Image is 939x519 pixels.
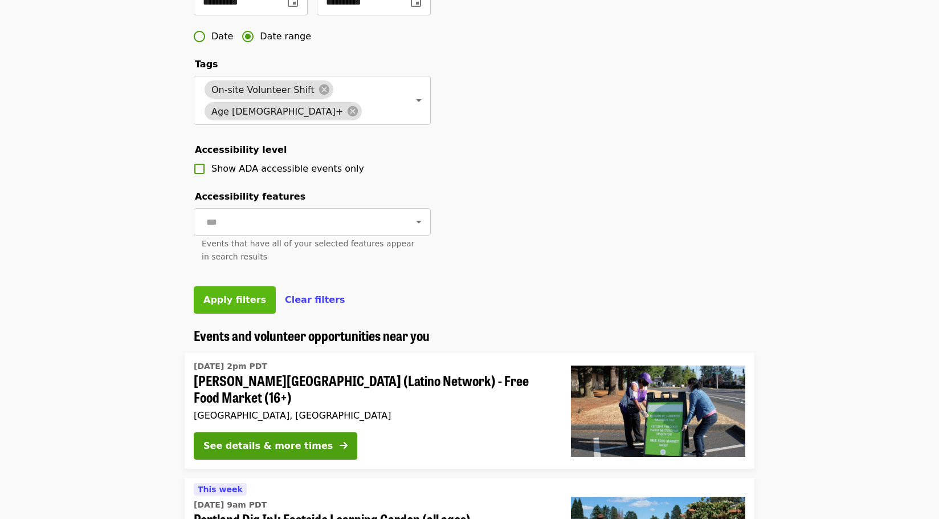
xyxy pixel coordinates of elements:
span: Accessibility features [195,191,305,202]
div: Age [DEMOGRAPHIC_DATA]+ [205,102,362,120]
span: Clear filters [285,294,345,305]
span: Accessibility level [195,144,287,155]
span: Show ADA accessible events only [211,163,364,174]
span: Age [DEMOGRAPHIC_DATA]+ [205,106,350,117]
button: Apply filters [194,286,276,314]
button: Open [411,92,427,108]
img: Rigler Elementary School (Latino Network) - Free Food Market (16+) organized by Oregon Food Bank [571,366,745,457]
i: arrow-right icon [340,440,348,451]
span: [PERSON_NAME][GEOGRAPHIC_DATA] (Latino Network) - Free Food Market (16+) [194,372,553,406]
time: [DATE] 2pm PDT [194,360,267,372]
button: See details & more times [194,432,357,460]
div: See details & more times [203,439,333,453]
a: See details for "Rigler Elementary School (Latino Network) - Free Food Market (16+)" [185,353,754,469]
button: Clear filters [285,293,345,307]
div: [GEOGRAPHIC_DATA], [GEOGRAPHIC_DATA] [194,410,553,421]
button: Open [411,214,427,230]
span: Date range [260,30,311,43]
div: On-site Volunteer Shift [205,80,333,99]
span: Events that have all of your selected features appear in search results [202,239,414,261]
span: Apply filters [203,294,266,305]
span: This week [198,485,243,494]
span: Tags [195,59,218,70]
time: [DATE] 9am PDT [194,499,267,511]
span: Date [211,30,233,43]
span: On-site Volunteer Shift [205,84,321,95]
span: Events and volunteer opportunities near you [194,325,430,345]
